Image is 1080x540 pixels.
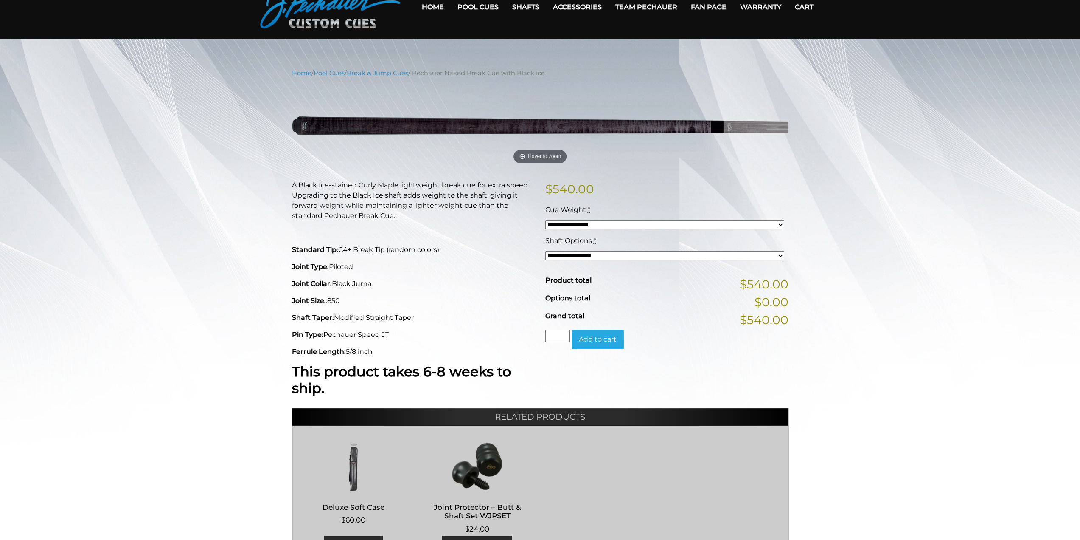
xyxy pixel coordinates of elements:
[594,237,596,245] abbr: required
[740,275,788,293] span: $540.00
[292,297,326,305] strong: Joint Size:
[292,296,535,306] p: .850
[341,516,365,524] bdi: 60.00
[292,280,332,288] strong: Joint Collar:
[292,279,535,289] p: Black Juma
[347,69,408,77] a: Break & Jump Cues
[292,69,311,77] a: Home
[292,408,788,425] h2: Related products
[341,516,345,524] span: $
[292,84,788,167] img: pechauer-break-naked-black-ice-adjusted-9-28-22.png
[301,441,407,526] a: Deluxe Soft Case $60.00
[545,276,592,284] span: Product total
[292,331,323,339] strong: Pin Type:
[301,499,407,515] h2: Deluxe Soft Case
[740,311,788,329] span: $540.00
[545,330,570,342] input: Product quantity
[292,313,535,323] p: Modified Straight Taper
[292,363,511,396] strong: This product takes 6-8 weeks to ship.
[545,312,584,320] span: Grand total
[545,206,586,214] span: Cue Weight
[292,180,535,221] p: A Black Ice-stained Curly Maple lightweight break cue for extra speed. Upgrading to the Black Ice...
[545,237,592,245] span: Shaft Options
[545,294,590,302] span: Options total
[292,330,535,340] p: Pechauer Speed JT
[292,84,788,167] a: Hover to zoom
[588,206,590,214] abbr: required
[424,441,530,534] a: Joint Protector – Butt & Shaft Set WJPSET $24.00
[424,499,530,524] h2: Joint Protector – Butt & Shaft Set WJPSET
[314,69,345,77] a: Pool Cues
[465,525,469,533] span: $
[292,314,334,322] strong: Shaft Taper:
[292,262,535,272] p: Piloted
[465,525,489,533] bdi: 24.00
[424,441,530,492] img: Joint Protector - Butt & Shaft Set WJPSET
[292,348,346,356] strong: Ferrule Length:
[755,293,788,311] span: $0.00
[292,263,329,271] strong: Joint Type:
[301,441,407,492] img: Deluxe Soft Case
[292,347,535,357] p: 5/8 inch
[292,245,535,255] p: C4+ Break Tip (random colors)
[292,68,788,78] nav: Breadcrumb
[572,330,624,349] button: Add to cart
[545,182,594,196] bdi: 540.00
[292,246,338,254] strong: Standard Tip:
[545,182,553,196] span: $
